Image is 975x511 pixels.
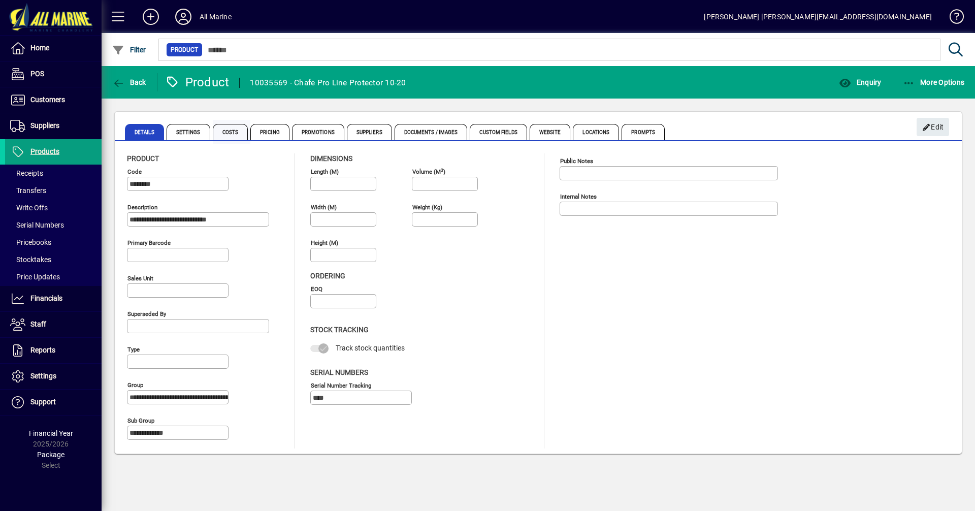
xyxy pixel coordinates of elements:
[470,124,527,140] span: Custom Fields
[30,372,56,380] span: Settings
[30,294,62,302] span: Financials
[903,78,965,86] span: More Options
[127,275,153,282] mat-label: Sales unit
[30,121,59,130] span: Suppliers
[5,338,102,363] a: Reports
[10,238,51,246] span: Pricebooks
[30,70,44,78] span: POS
[110,41,149,59] button: Filter
[127,381,143,389] mat-label: Group
[10,186,46,195] span: Transfers
[5,113,102,139] a: Suppliers
[5,234,102,251] a: Pricebooks
[213,124,248,140] span: Costs
[311,168,339,175] mat-label: Length (m)
[310,368,368,376] span: Serial Numbers
[10,221,64,229] span: Serial Numbers
[292,124,344,140] span: Promotions
[112,46,146,54] span: Filter
[125,124,164,140] span: Details
[5,216,102,234] a: Serial Numbers
[30,398,56,406] span: Support
[5,199,102,216] a: Write Offs
[127,239,171,246] mat-label: Primary barcode
[5,87,102,113] a: Customers
[127,310,166,317] mat-label: Superseded by
[347,124,392,140] span: Suppliers
[29,429,73,437] span: Financial Year
[311,239,338,246] mat-label: Height (m)
[441,167,443,172] sup: 3
[310,326,369,334] span: Stock Tracking
[336,344,405,352] span: Track stock quantities
[310,154,352,163] span: Dimensions
[30,346,55,354] span: Reports
[560,157,593,165] mat-label: Public Notes
[10,169,43,177] span: Receipts
[5,165,102,182] a: Receipts
[10,255,51,264] span: Stocktakes
[10,273,60,281] span: Price Updates
[412,204,442,211] mat-label: Weight (Kg)
[5,364,102,389] a: Settings
[30,44,49,52] span: Home
[5,251,102,268] a: Stocktakes
[573,124,619,140] span: Locations
[311,381,371,389] mat-label: Serial Number tracking
[5,390,102,415] a: Support
[922,119,944,136] span: Edit
[839,78,881,86] span: Enquiry
[127,204,157,211] mat-label: Description
[10,204,48,212] span: Write Offs
[171,45,198,55] span: Product
[30,320,46,328] span: Staff
[5,182,102,199] a: Transfers
[5,312,102,337] a: Staff
[127,168,142,175] mat-label: Code
[622,124,665,140] span: Prompts
[102,73,157,91] app-page-header-button: Back
[5,36,102,61] a: Home
[917,118,949,136] button: Edit
[395,124,468,140] span: Documents / Images
[836,73,884,91] button: Enquiry
[311,204,337,211] mat-label: Width (m)
[112,78,146,86] span: Back
[311,285,322,293] mat-label: EOQ
[5,268,102,285] a: Price Updates
[942,2,962,35] a: Knowledge Base
[5,61,102,87] a: POS
[900,73,967,91] button: More Options
[30,95,65,104] span: Customers
[200,9,232,25] div: All Marine
[165,74,230,90] div: Product
[127,154,159,163] span: Product
[167,124,210,140] span: Settings
[127,346,140,353] mat-label: Type
[310,272,345,280] span: Ordering
[135,8,167,26] button: Add
[167,8,200,26] button: Profile
[530,124,571,140] span: Website
[30,147,59,155] span: Products
[704,9,932,25] div: [PERSON_NAME] [PERSON_NAME][EMAIL_ADDRESS][DOMAIN_NAME]
[110,73,149,91] button: Back
[127,417,154,424] mat-label: Sub group
[250,124,289,140] span: Pricing
[250,75,406,91] div: 10035569 - Chafe Pro Line Protector 10-20
[5,286,102,311] a: Financials
[37,451,64,459] span: Package
[412,168,445,175] mat-label: Volume (m )
[560,193,597,200] mat-label: Internal Notes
